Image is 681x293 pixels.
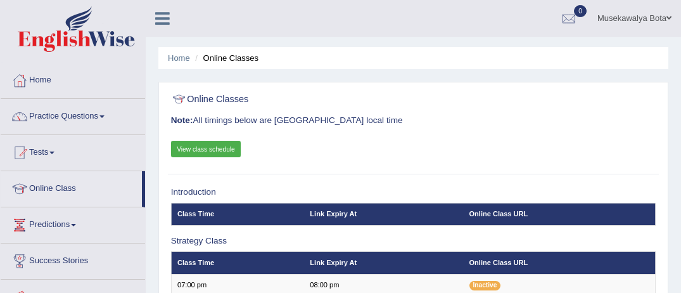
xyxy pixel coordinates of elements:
[171,252,304,274] th: Class Time
[463,203,656,225] th: Online Class URL
[1,135,145,167] a: Tests
[1,63,145,94] a: Home
[1,99,145,131] a: Practice Questions
[171,203,304,225] th: Class Time
[463,252,656,274] th: Online Class URL
[171,116,656,126] h3: All timings below are [GEOGRAPHIC_DATA] local time
[171,91,472,108] h2: Online Classes
[304,252,463,274] th: Link Expiry At
[171,237,656,246] h3: Strategy Class
[171,188,656,197] h3: Introduction
[1,207,145,239] a: Predictions
[574,5,587,17] span: 0
[1,244,145,275] a: Success Stories
[304,203,463,225] th: Link Expiry At
[171,115,193,125] b: Note:
[469,281,501,290] span: Inactive
[1,171,142,203] a: Online Class
[168,53,190,63] a: Home
[192,52,258,64] li: Online Classes
[171,141,241,157] a: View class schedule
